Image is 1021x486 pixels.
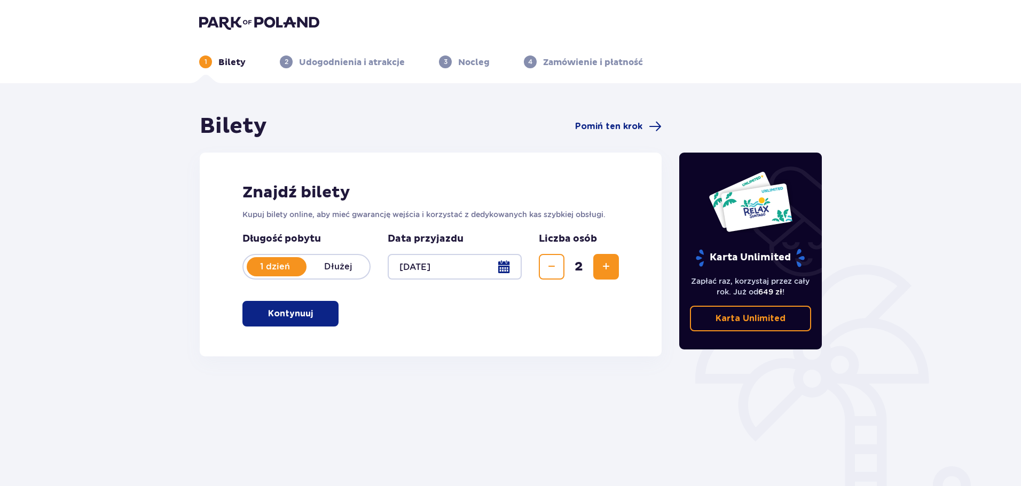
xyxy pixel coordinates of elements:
[593,254,619,280] button: Zwiększ
[458,57,490,68] p: Nocleg
[708,171,793,233] img: Dwie karty całoroczne do Suntago z napisem 'UNLIMITED RELAX', na białym tle z tropikalnymi liśćmi...
[695,249,806,267] p: Karta Unlimited
[242,301,339,326] button: Kontynuuj
[690,306,812,331] a: Karta Unlimited
[444,57,447,67] p: 3
[307,261,370,273] p: Dłużej
[280,55,405,68] div: 2Udogodnienia i atrakcje
[575,121,642,132] span: Pomiń ten krok
[543,57,643,68] p: Zamówienie i płatność
[242,209,619,220] p: Kupuj bilety online, aby mieć gwarancję wejścia i korzystać z dedykowanych kas szybkiej obsługi.
[242,182,619,203] h2: Znajdź bilety
[199,55,246,68] div: 1Bilety
[690,276,812,297] p: Zapłać raz, korzystaj przez cały rok. Już od !
[716,313,786,324] p: Karta Unlimited
[758,288,782,296] span: 649 zł
[528,57,532,67] p: 4
[539,233,597,245] p: Liczba osób
[218,57,246,68] p: Bilety
[539,254,564,280] button: Zmniejsz
[524,55,643,68] div: 4Zamówienie i płatność
[285,57,288,67] p: 2
[575,120,662,133] a: Pomiń ten krok
[244,261,307,273] p: 1 dzień
[205,57,207,67] p: 1
[268,308,313,320] p: Kontynuuj
[200,113,267,140] h1: Bilety
[388,233,464,245] p: Data przyjazdu
[299,57,405,68] p: Udogodnienia i atrakcje
[439,55,490,68] div: 3Nocleg
[242,233,371,245] p: Długość pobytu
[199,15,319,30] img: Park of Poland logo
[567,259,591,275] span: 2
